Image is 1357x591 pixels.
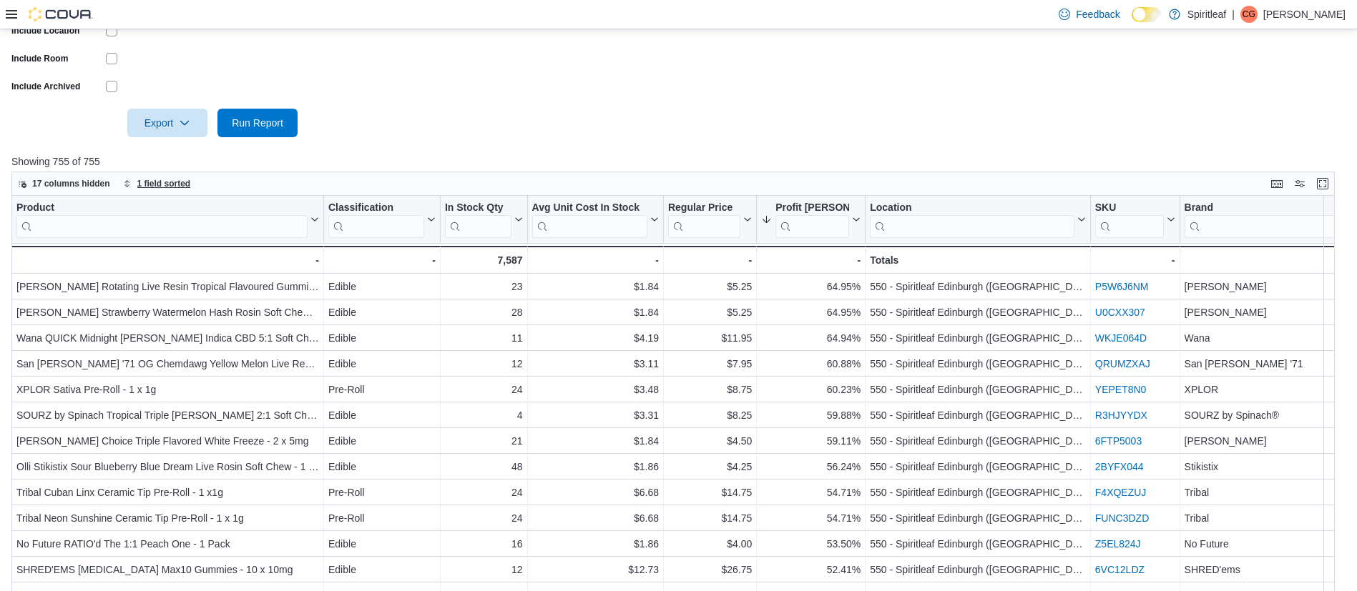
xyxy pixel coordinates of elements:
div: 23 [445,279,523,296]
div: Edible [328,356,436,373]
div: 550 - Spiritleaf Edinburgh ([GEOGRAPHIC_DATA]) [870,330,1086,347]
div: Edible [328,279,436,296]
div: 12 [445,356,523,373]
div: Avg Unit Cost In Stock [532,202,647,238]
div: - [328,252,436,269]
span: 17 columns hidden [32,178,110,189]
div: $26.75 [668,562,752,579]
div: 24 [445,485,523,502]
div: 550 - Spiritleaf Edinburgh ([GEOGRAPHIC_DATA]) [870,382,1086,399]
button: Regular Price [668,202,752,238]
a: QRUMZXAJ [1095,359,1150,370]
div: Totals [870,252,1086,269]
div: Pre-Roll [328,382,436,399]
div: 550 - Spiritleaf Edinburgh ([GEOGRAPHIC_DATA]) [870,510,1086,527]
div: Edible [328,330,436,347]
div: $1.84 [532,304,659,322]
div: 54.71% [761,485,861,502]
div: 53.50% [761,536,861,553]
a: U0CXX307 [1095,307,1145,319]
div: $1.86 [532,536,659,553]
p: | [1232,6,1235,23]
div: Regular Price [668,202,740,238]
div: $1.86 [532,459,659,476]
div: In Stock Qty [445,202,511,215]
div: 12 [445,562,523,579]
div: 11 [445,330,523,347]
div: SOURZ by Spinach Tropical Triple [PERSON_NAME] 2:1 Soft Chew - 5 x 4:2mg [16,407,319,424]
div: 60.23% [761,382,861,399]
div: $14.75 [668,485,752,502]
div: San [PERSON_NAME] '71 OG Chemdawg Yellow Melon Live Resin Soft Chew - 4 x 2.5mg [16,356,319,373]
div: $6.68 [532,510,659,527]
div: Product [16,202,308,215]
div: - [668,252,752,269]
button: Display options [1291,175,1308,192]
div: 550 - Spiritleaf Edinburgh ([GEOGRAPHIC_DATA]) [870,356,1086,373]
div: 64.94% [761,330,861,347]
a: WKJE064D [1095,333,1147,344]
div: Edible [328,536,436,553]
div: Clayton G [1240,6,1258,23]
input: Dark Mode [1132,7,1162,22]
img: Cova [29,7,93,21]
div: [PERSON_NAME] Rotating Live Resin Tropical Flavoured Gummies - 1 x 10mg [16,279,319,296]
div: SKU URL [1095,202,1164,238]
button: In Stock Qty [445,202,523,238]
div: $3.48 [532,382,659,399]
div: Edible [328,407,436,424]
div: Tribal Cuban Linx Ceramic Tip Pre-Roll - 1 x1g [16,485,319,502]
button: Location [870,202,1086,238]
div: $7.95 [668,356,752,373]
div: Tribal Neon Sunshine Ceramic Tip Pre-Roll - 1 x 1g [16,510,319,527]
div: 550 - Spiritleaf Edinburgh ([GEOGRAPHIC_DATA]) [870,562,1086,579]
button: Profit [PERSON_NAME] (%) [761,202,861,238]
div: Profit Margin (%) [775,202,849,238]
div: $5.25 [668,279,752,296]
a: Z5EL824J [1095,539,1141,550]
span: Feedback [1076,7,1120,21]
div: $3.11 [532,356,659,373]
div: 59.88% [761,407,861,424]
div: Olli Stikistix Sour Blueberry Blue Dream Live Rosin Soft Chew - 1 Pack [16,459,319,476]
a: YEPET8N0 [1095,384,1147,396]
div: 550 - Spiritleaf Edinburgh ([GEOGRAPHIC_DATA]) [870,485,1086,502]
label: Include Archived [11,81,80,92]
button: Avg Unit Cost In Stock [532,202,659,238]
div: 54.71% [761,510,861,527]
div: Product [16,202,308,238]
button: 17 columns hidden [12,175,116,192]
div: 60.88% [761,356,861,373]
div: 24 [445,510,523,527]
span: Run Report [232,116,283,130]
button: SKU [1095,202,1175,238]
div: 64.95% [761,304,861,322]
a: 6VC12LDZ [1095,565,1145,576]
div: [PERSON_NAME] Choice Triple Flavored White Freeze - 2 x 5mg [16,433,319,450]
div: 56.24% [761,459,861,476]
div: $1.84 [532,433,659,450]
button: Enter fullscreen [1314,175,1331,192]
div: $4.25 [668,459,752,476]
a: R3HJYYDX [1095,410,1147,422]
div: 16 [445,536,523,553]
div: 21 [445,433,523,450]
div: SHRED'EMS [MEDICAL_DATA] Max10 Gummies - 10 x 10mg [16,562,319,579]
div: 24 [445,382,523,399]
div: Edible [328,562,436,579]
div: 64.95% [761,279,861,296]
div: 550 - Spiritleaf Edinburgh ([GEOGRAPHIC_DATA]) [870,433,1086,450]
div: $5.25 [668,304,752,322]
button: Run Report [217,109,298,137]
a: 2BYFX044 [1095,462,1144,473]
button: 1 field sorted [117,175,197,192]
div: 59.11% [761,433,861,450]
button: Classification [328,202,436,238]
a: F4XQEZUJ [1095,487,1147,499]
div: Pre-Roll [328,485,436,502]
div: $8.75 [668,382,752,399]
button: Export [127,109,207,137]
p: Spiritleaf [1187,6,1226,23]
div: 550 - Spiritleaf Edinburgh ([GEOGRAPHIC_DATA]) [870,279,1086,296]
a: FUNC3DZD [1095,513,1149,525]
